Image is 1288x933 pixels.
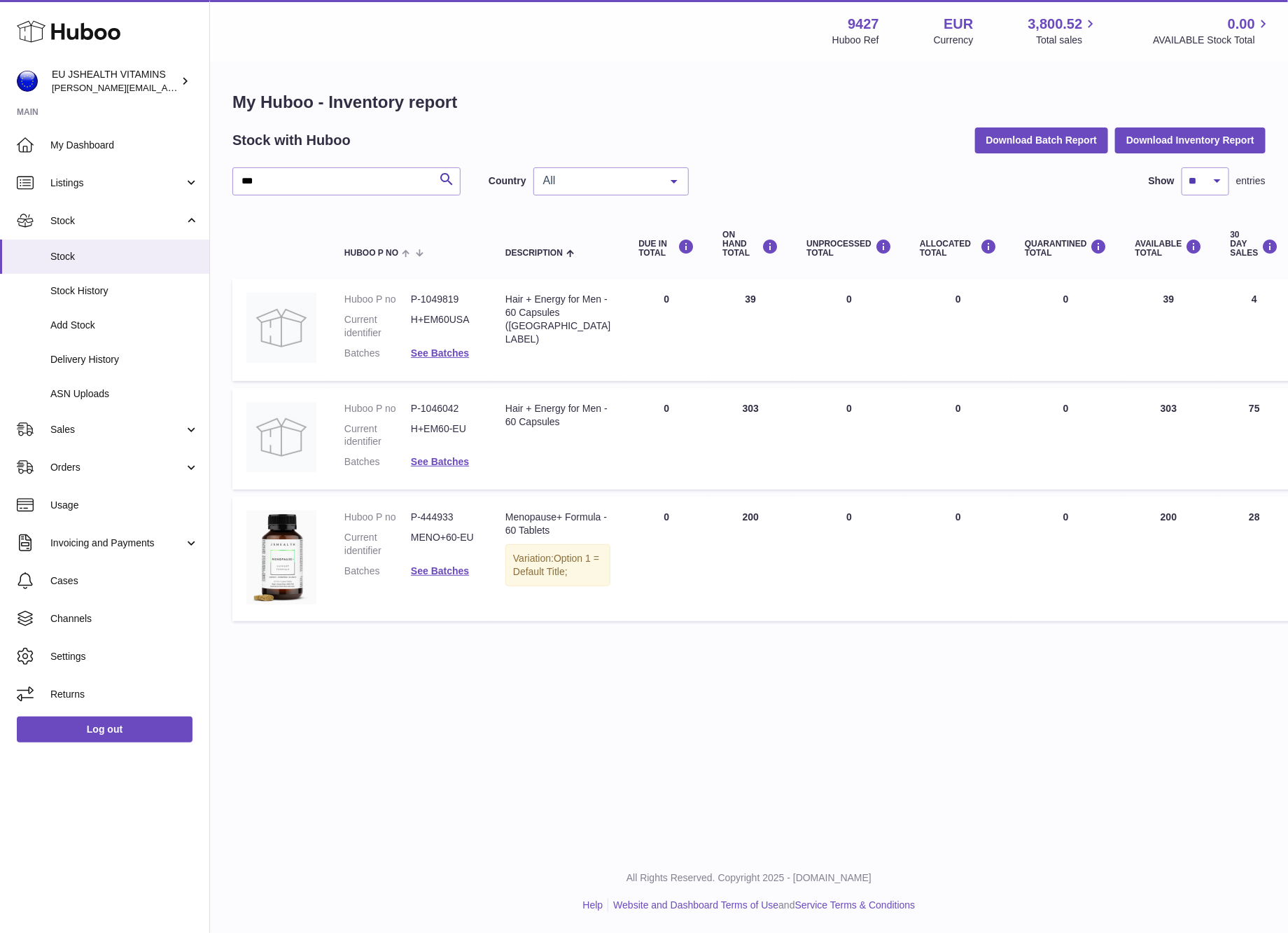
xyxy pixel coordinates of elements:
[50,612,199,626] span: Channels
[708,497,792,621] td: 200
[50,650,199,663] span: Settings
[832,34,879,47] div: Huboo Ref
[344,293,411,306] dt: Huboo P no
[795,899,916,911] a: Service Terms & Conditions
[806,239,892,258] div: UNPROCESSED Total
[1231,230,1279,258] div: 30 DAY SALES
[232,91,1266,113] h1: My Huboo - Inventory report
[411,347,469,359] a: See Batches
[1121,279,1217,381] td: 39
[608,899,915,912] li: and
[221,871,1277,885] p: All Rights Reserved. Copyright 2025 - [DOMAIN_NAME]
[344,455,411,469] dt: Batches
[792,388,906,490] td: 0
[505,249,563,258] span: Description
[1236,174,1266,188] span: entries
[344,402,411,415] dt: Huboo P no
[1063,403,1069,414] span: 0
[52,68,178,95] div: EU JSHEALTH VITAMINS
[52,82,281,93] span: [PERSON_NAME][EMAIL_ADDRESS][DOMAIN_NAME]
[50,139,199,152] span: My Dashboard
[50,177,184,190] span: Listings
[411,456,469,467] a: See Batches
[344,565,411,578] dt: Batches
[50,319,199,332] span: Add Stock
[906,279,1011,381] td: 0
[411,511,477,524] dd: P-444933
[232,131,351,150] h2: Stock with Huboo
[1149,174,1175,188] label: Show
[50,537,184,550] span: Invoicing and Payments
[1063,293,1069,305] span: 0
[1153,34,1271,47] span: AVAILABLE Stock Total
[708,279,792,381] td: 39
[944,15,973,34] strong: EUR
[246,293,316,363] img: product image
[624,497,708,621] td: 0
[344,531,411,558] dt: Current identifier
[344,249,398,258] span: Huboo P no
[920,239,997,258] div: ALLOCATED Total
[1028,15,1099,47] a: 3,800.52 Total sales
[1025,239,1107,258] div: QUARANTINED Total
[246,511,316,604] img: product image
[1228,15,1255,34] span: 0.00
[1135,239,1203,258] div: AVAILABLE Total
[50,688,199,701] span: Returns
[934,34,974,47] div: Currency
[1063,511,1069,523] span: 0
[50,499,199,512] span: Usage
[540,174,660,188] span: All
[792,279,906,381] td: 0
[50,574,199,588] span: Cases
[411,402,477,415] dd: P-1046042
[50,214,184,228] span: Stock
[344,422,411,449] dt: Current identifier
[1153,15,1271,47] a: 0.00 AVAILABLE Stock Total
[505,511,610,537] div: Menopause+ Formula - 60 Tablets
[344,347,411,360] dt: Batches
[708,388,792,490] td: 303
[624,279,708,381] td: 0
[906,388,1011,490] td: 0
[583,899,603,911] a: Help
[848,15,879,34] strong: 9427
[624,388,708,490] td: 0
[1121,497,1217,621] td: 200
[489,174,526,188] label: Country
[1036,34,1098,47] span: Total sales
[411,313,477,340] dd: H+EM60USA
[1121,388,1217,490] td: 303
[344,511,411,524] dt: Huboo P no
[722,230,778,258] div: ON HAND Total
[505,402,610,429] div: Hair + Energy for Men - 60 Capsules
[513,553,599,577] span: Option 1 = Default Title;
[411,531,477,558] dd: MENO+60-EU
[505,544,610,586] div: Variation:
[246,402,316,472] img: product image
[50,387,199,401] span: ASN Uploads
[50,423,184,436] span: Sales
[505,293,610,346] div: Hair + Energy for Men - 60 Capsules ([GEOGRAPHIC_DATA] LABEL)
[17,717,192,742] a: Log out
[17,71,38,92] img: laura@jessicasepel.com
[50,461,184,474] span: Orders
[50,284,199,298] span: Stock History
[975,127,1109,153] button: Download Batch Report
[344,313,411,340] dt: Current identifier
[411,422,477,449] dd: H+EM60-EU
[411,565,469,576] a: See Batches
[1028,15,1083,34] span: 3,800.52
[1115,127,1266,153] button: Download Inventory Report
[792,497,906,621] td: 0
[613,899,778,911] a: Website and Dashboard Terms of Use
[906,497,1011,621] td: 0
[411,293,477,306] dd: P-1049819
[50,353,199,366] span: Delivery History
[638,239,694,258] div: DUE IN TOTAL
[50,250,199,263] span: Stock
